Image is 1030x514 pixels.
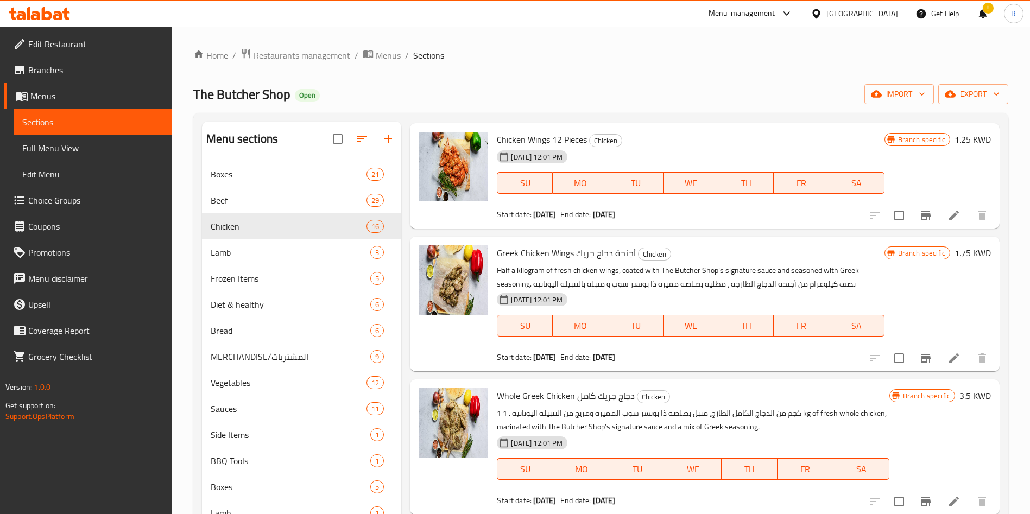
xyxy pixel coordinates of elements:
span: Get support on: [5,398,55,413]
img: Chicken Wings 12 Pieces [419,132,488,201]
span: Start date: [497,207,532,221]
span: MO [558,461,605,477]
button: WE [664,172,719,194]
button: SA [829,315,884,337]
a: Coupons [4,213,172,239]
span: Sections [22,116,163,129]
span: TH [723,318,769,334]
div: Boxes [211,168,366,181]
span: MERCHANDISE/المشتريات [211,350,370,363]
span: Side Items [211,428,370,441]
span: 16 [367,221,383,232]
div: Vegetables12 [202,370,401,396]
a: Upsell [4,291,172,318]
a: Menus [363,48,401,62]
a: Branches [4,57,172,83]
a: Coverage Report [4,318,172,344]
a: Promotions [4,239,172,265]
span: End date: [560,207,591,221]
button: Branch-specific-item [913,345,939,371]
button: SU [497,172,553,194]
a: Home [193,49,228,62]
div: items [370,350,384,363]
span: SA [838,461,885,477]
span: SA [833,175,880,191]
span: SA [833,318,880,334]
span: FR [778,175,825,191]
h6: 3.5 KWD [959,388,991,403]
a: Edit menu item [947,352,961,365]
span: Frozen Items [211,272,370,285]
button: SA [829,172,884,194]
span: import [873,87,925,101]
span: Start date: [497,493,532,507]
button: FR [778,458,833,480]
span: 3 [371,248,383,258]
div: Bread [211,324,370,337]
button: FR [774,315,829,337]
div: Frozen Items5 [202,265,401,291]
span: [DATE] 12:01 PM [507,295,567,305]
span: TU [614,461,661,477]
div: Chicken16 [202,213,401,239]
div: items [366,168,384,181]
h2: Menu sections [206,131,278,147]
a: Support.OpsPlatform [5,409,74,423]
button: SA [833,458,889,480]
span: Branch specific [899,391,955,401]
span: Select all sections [326,128,349,150]
span: End date: [560,493,591,507]
span: Whole Greek Chicken دجاج جريك كامل [497,388,635,404]
span: SU [502,318,548,334]
button: export [938,84,1008,104]
span: TH [726,461,773,477]
span: Branch specific [894,135,950,145]
span: Sort sections [349,126,375,152]
button: WE [665,458,721,480]
span: Diet & healthy [211,298,370,311]
span: Start date: [497,350,532,364]
span: R [1011,8,1016,20]
button: TU [609,458,665,480]
div: Lamb3 [202,239,401,265]
span: Sections [413,49,444,62]
a: Full Menu View [14,135,172,161]
b: [DATE] [593,493,616,507]
button: SU [497,458,553,480]
div: items [366,220,384,233]
div: items [370,480,384,493]
span: Choice Groups [28,194,163,207]
a: Sections [14,109,172,135]
span: 6 [371,326,383,336]
span: Menus [376,49,401,62]
span: 12 [367,378,383,388]
span: Edit Menu [22,168,163,181]
div: items [370,428,384,441]
span: Chicken [637,391,669,403]
span: 1 [371,456,383,466]
span: Boxes [211,480,370,493]
span: [DATE] 12:01 PM [507,438,567,448]
span: Full Menu View [22,142,163,155]
button: delete [969,202,995,229]
div: Side Items1 [202,422,401,448]
span: SU [502,175,548,191]
div: Sauces [211,402,366,415]
span: Chicken Wings 12 Pieces [497,131,587,148]
span: SU [502,461,549,477]
a: Grocery Checklist [4,344,172,370]
div: items [370,324,384,337]
div: items [370,246,384,259]
div: Boxes5 [202,474,401,500]
button: delete [969,345,995,371]
b: [DATE] [593,350,616,364]
button: MO [553,315,608,337]
div: Boxes21 [202,161,401,187]
span: Vegetables [211,376,366,389]
button: TH [722,458,778,480]
span: Branches [28,64,163,77]
img: Greek Chicken Wings أجنحة دجاج جريك [419,245,488,315]
div: items [370,454,384,467]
